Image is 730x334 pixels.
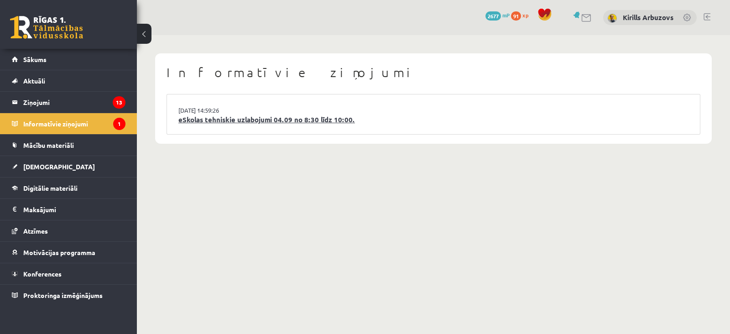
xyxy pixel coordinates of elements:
a: Sākums [12,49,125,70]
a: Rīgas 1. Tālmācības vidusskola [10,16,83,39]
a: Atzīmes [12,220,125,241]
a: Mācību materiāli [12,135,125,156]
a: Digitālie materiāli [12,177,125,198]
span: mP [502,11,510,19]
span: xp [522,11,528,19]
a: eSkolas tehniskie uzlabojumi 04.09 no 8:30 līdz 10:00. [178,115,688,125]
a: 2677 mP [485,11,510,19]
a: Maksājumi [12,199,125,220]
a: Aktuāli [12,70,125,91]
a: 91 xp [511,11,533,19]
span: 2677 [485,11,501,21]
a: Ziņojumi13 [12,92,125,113]
span: Motivācijas programma [23,248,95,256]
a: Konferences [12,263,125,284]
a: [DATE] 14:59:26 [178,106,247,115]
a: Motivācijas programma [12,242,125,263]
span: Proktoringa izmēģinājums [23,291,103,299]
a: Informatīvie ziņojumi1 [12,113,125,134]
legend: Informatīvie ziņojumi [23,113,125,134]
h1: Informatīvie ziņojumi [167,65,700,80]
span: [DEMOGRAPHIC_DATA] [23,162,95,171]
img: Kirills Arbuzovs [608,14,617,23]
span: Sākums [23,55,47,63]
legend: Ziņojumi [23,92,125,113]
legend: Maksājumi [23,199,125,220]
span: 91 [511,11,521,21]
span: Mācību materiāli [23,141,74,149]
span: Konferences [23,270,62,278]
i: 1 [113,118,125,130]
a: Proktoringa izmēģinājums [12,285,125,306]
span: Aktuāli [23,77,45,85]
a: [DEMOGRAPHIC_DATA] [12,156,125,177]
a: Kirills Arbuzovs [623,13,673,22]
span: Atzīmes [23,227,48,235]
i: 13 [113,96,125,109]
span: Digitālie materiāli [23,184,78,192]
